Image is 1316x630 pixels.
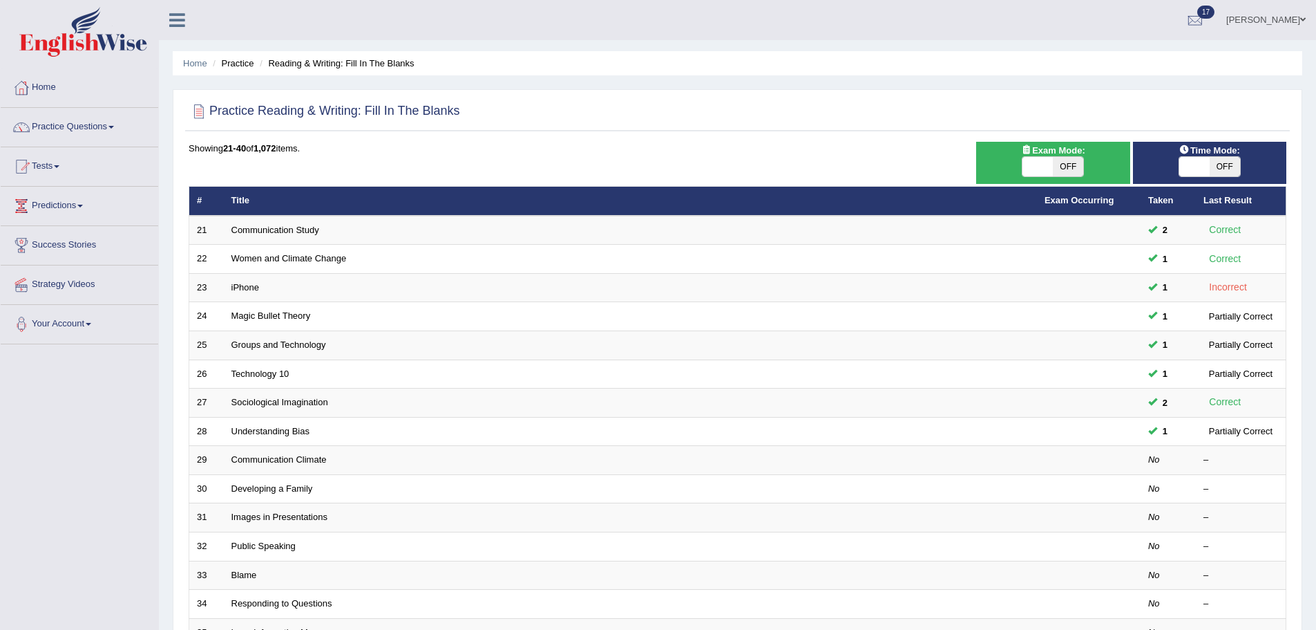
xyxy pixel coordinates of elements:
span: You can still take this question [1157,280,1173,295]
div: Correct [1203,251,1247,267]
div: – [1203,569,1278,582]
span: Time Mode: [1174,143,1246,158]
a: Home [1,68,158,103]
a: Practice Questions [1,108,158,142]
em: No [1148,570,1160,580]
a: Images in Presentations [231,512,327,522]
td: 34 [189,590,224,619]
li: Reading & Writing: Fill In The Blanks [256,57,414,70]
div: Correct [1203,222,1247,238]
div: – [1203,597,1278,611]
td: 23 [189,273,224,302]
b: 1,072 [254,143,276,154]
em: No [1148,598,1160,609]
td: 21 [189,216,224,245]
td: 25 [189,331,224,360]
span: Exam Mode: [1015,143,1090,158]
a: Your Account [1,305,158,340]
span: You can still take this question [1157,309,1173,324]
div: Partially Correct [1203,309,1278,324]
td: 28 [189,417,224,446]
span: You can still take this question [1157,337,1173,352]
a: Blame [231,570,257,580]
div: Showing of items. [189,142,1286,155]
b: 21-40 [223,143,246,154]
div: Partially Correct [1203,367,1278,381]
span: You can still take this question [1157,223,1173,237]
td: 29 [189,446,224,475]
td: 33 [189,561,224,590]
span: You can still take this question [1157,424,1173,438]
h2: Practice Reading & Writing: Fill In The Blanks [189,101,460,122]
td: 27 [189,389,224,418]
div: – [1203,483,1278,496]
div: Show exams occurring in exams [976,142,1129,184]
td: 31 [189,503,224,532]
a: Developing a Family [231,483,313,494]
a: Groups and Technology [231,340,326,350]
a: Communication Study [231,225,319,235]
a: Home [183,58,207,68]
a: Technology 10 [231,369,289,379]
span: OFF [1053,157,1083,176]
span: OFF [1210,157,1240,176]
a: Predictions [1,187,158,221]
div: Incorrect [1203,279,1252,295]
a: Strategy Videos [1,266,158,300]
a: Magic Bullet Theory [231,311,311,321]
div: – [1203,511,1278,524]
a: iPhone [231,282,259,293]
em: No [1148,512,1160,522]
td: 24 [189,302,224,331]
div: – [1203,454,1278,467]
a: Understanding Bias [231,426,309,436]
span: You can still take this question [1157,396,1173,410]
a: Success Stories [1,226,158,261]
td: 30 [189,474,224,503]
a: Tests [1,147,158,182]
em: No [1148,454,1160,465]
em: No [1148,541,1160,551]
a: Public Speaking [231,541,296,551]
th: Title [224,187,1037,216]
div: Partially Correct [1203,424,1278,438]
td: 26 [189,360,224,389]
th: # [189,187,224,216]
li: Practice [209,57,254,70]
a: Exam Occurring [1045,195,1114,205]
a: Communication Climate [231,454,327,465]
a: Sociological Imagination [231,397,328,407]
em: No [1148,483,1160,494]
th: Last Result [1196,187,1286,216]
td: 32 [189,532,224,561]
div: Correct [1203,394,1247,410]
span: You can still take this question [1157,367,1173,381]
a: Women and Climate Change [231,253,347,263]
span: 17 [1197,6,1214,19]
div: Partially Correct [1203,337,1278,352]
div: – [1203,540,1278,553]
td: 22 [189,245,224,274]
a: Responding to Questions [231,598,332,609]
span: You can still take this question [1157,252,1173,266]
th: Taken [1141,187,1196,216]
